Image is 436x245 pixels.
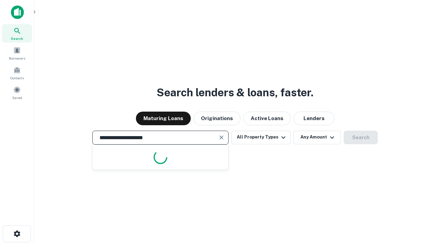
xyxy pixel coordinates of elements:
[402,191,436,223] iframe: Chat Widget
[243,112,291,125] button: Active Loans
[2,24,32,43] a: Search
[11,36,23,41] span: Search
[293,131,341,144] button: Any Amount
[231,131,291,144] button: All Property Types
[2,64,32,82] a: Contacts
[12,95,22,100] span: Saved
[9,55,25,61] span: Borrowers
[10,75,24,81] span: Contacts
[193,112,240,125] button: Originations
[157,84,313,101] h3: Search lenders & loans, faster.
[136,112,191,125] button: Maturing Loans
[217,133,226,142] button: Clear
[11,5,24,19] img: capitalize-icon.png
[2,83,32,102] a: Saved
[2,44,32,62] a: Borrowers
[294,112,334,125] button: Lenders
